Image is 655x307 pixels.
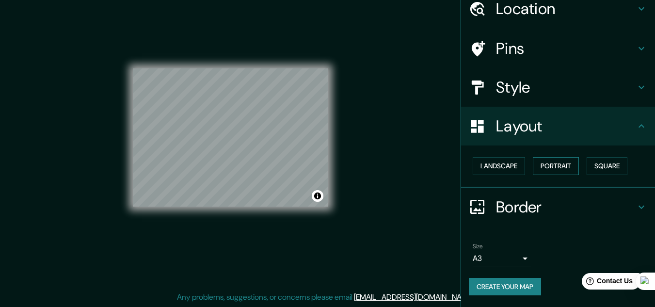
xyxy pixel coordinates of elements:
canvas: Map [133,68,328,207]
button: Square [587,157,627,175]
div: Style [461,68,655,107]
div: Border [461,188,655,226]
button: Portrait [533,157,579,175]
div: A3 [473,251,531,266]
button: Toggle attribution [312,190,323,202]
a: [EMAIL_ADDRESS][DOMAIN_NAME] [354,292,474,302]
div: Layout [461,107,655,145]
label: Size [473,242,483,250]
h4: Border [496,197,636,217]
p: Any problems, suggestions, or concerns please email . [177,291,475,303]
h4: Pins [496,39,636,58]
button: Create your map [469,278,541,296]
iframe: Help widget launcher [569,269,644,296]
div: Pins [461,29,655,68]
h4: Layout [496,116,636,136]
h4: Style [496,78,636,97]
button: Landscape [473,157,525,175]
